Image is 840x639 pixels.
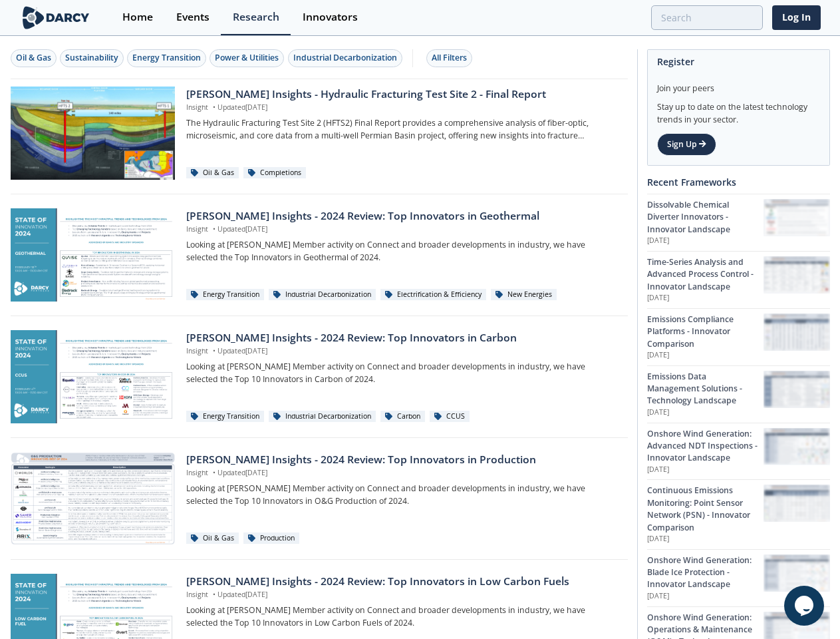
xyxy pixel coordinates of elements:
div: Oil & Gas [186,167,239,179]
p: [DATE] [647,350,764,361]
div: Events [176,12,210,23]
p: [DATE] [647,591,764,602]
div: Power & Utilities [215,52,279,64]
span: • [210,468,217,477]
p: Insight Updated [DATE] [186,224,618,235]
div: Oil & Gas [186,532,239,544]
div: Onshore Wind Generation: Blade Ice Protection - Innovator Landscape [647,554,764,591]
p: Insight Updated [DATE] [186,103,618,113]
button: All Filters [426,49,472,67]
button: Sustainability [60,49,124,67]
p: [DATE] [647,293,764,304]
a: Continuous Emissions Monitoring: Point Sensor Network (PSN) - Innovator Comparison [DATE] Continu... [647,479,830,548]
img: logo-wide.svg [20,6,92,29]
div: CCUS [430,411,470,423]
div: [PERSON_NAME] Insights - 2024 Review: Top Innovators in Low Carbon Fuels [186,574,618,590]
div: Continuous Emissions Monitoring: Point Sensor Network (PSN) - Innovator Comparison [647,485,764,534]
span: • [210,590,217,599]
div: Research [233,12,279,23]
p: [DATE] [647,236,764,246]
div: Emissions Compliance Platforms - Innovator Comparison [647,314,764,350]
iframe: chat widget [784,586,827,626]
p: [DATE] [647,465,764,475]
div: Industrial Decarbonization [269,289,376,301]
a: Sign Up [657,133,716,156]
p: The Hydraulic Fracturing Test Site 2 (HFTS2) Final Report provides a comprehensive analysis of fi... [186,117,618,142]
div: Energy Transition [132,52,201,64]
p: Looking at [PERSON_NAME] Member activity on Connect and broader developments in industry, we have... [186,604,618,629]
div: Innovators [303,12,358,23]
div: Completions [243,167,306,179]
div: Sustainability [65,52,118,64]
button: Oil & Gas [11,49,57,67]
a: Darcy Insights - Hydraulic Fracturing Test Site 2 - Final Report preview [PERSON_NAME] Insights -... [11,87,628,180]
button: Energy Transition [127,49,206,67]
p: Looking at [PERSON_NAME] Member activity on Connect and broader developments in industry, we have... [186,483,618,507]
div: Energy Transition [186,289,264,301]
button: Industrial Decarbonization [288,49,402,67]
div: Time-Series Analysis and Advanced Process Control - Innovator Landscape [647,256,764,293]
div: [PERSON_NAME] Insights - 2024 Review: Top Innovators in Carbon [186,330,618,346]
div: Register [657,50,820,73]
div: Electrification & Efficiency [380,289,486,301]
div: New Energies [491,289,557,301]
a: Emissions Data Management Solutions - Technology Landscape [DATE] Emissions Data Management Solut... [647,365,830,423]
span: • [210,224,217,234]
p: [DATE] [647,534,764,544]
span: • [210,346,217,355]
div: Energy Transition [186,411,264,423]
div: [PERSON_NAME] Insights - 2024 Review: Top Innovators in Geothermal [186,208,618,224]
div: Production [243,532,299,544]
div: Stay up to date on the latest technology trends in your sector. [657,95,820,126]
a: Darcy Insights - 2024 Review: Top Innovators in Production preview [PERSON_NAME] Insights - 2024 ... [11,452,628,545]
div: All Filters [432,52,467,64]
a: Darcy Insights - 2024 Review: Top Innovators in Carbon preview [PERSON_NAME] Insights - 2024 Revi... [11,330,628,423]
div: Emissions Data Management Solutions - Technology Landscape [647,371,764,407]
div: Industrial Decarbonization [269,411,376,423]
a: Dissolvable Chemical Diverter Innovators - Innovator Landscape [DATE] Dissolvable Chemical Divert... [647,194,830,251]
a: Onshore Wind Generation: Blade Ice Protection - Innovator Landscape [DATE] Onshore Wind Generatio... [647,549,830,606]
input: Advanced Search [651,5,763,30]
p: Looking at [PERSON_NAME] Member activity on Connect and broader developments in industry, we have... [186,361,618,385]
p: Insight Updated [DATE] [186,346,618,357]
div: Home [122,12,153,23]
a: Onshore Wind Generation: Advanced NDT Inspections - Innovator Landscape [DATE] Onshore Wind Gener... [647,423,830,480]
div: Recent Frameworks [647,170,830,194]
p: Insight Updated [DATE] [186,590,618,600]
span: • [210,103,217,112]
p: Insight Updated [DATE] [186,468,618,479]
div: Carbon [380,411,425,423]
a: Emissions Compliance Platforms - Innovator Comparison [DATE] Emissions Compliance Platforms - Inn... [647,308,830,365]
a: Log In [772,5,821,30]
div: Onshore Wind Generation: Advanced NDT Inspections - Innovator Landscape [647,428,764,465]
p: Looking at [PERSON_NAME] Member activity on Connect and broader developments in industry, we have... [186,239,618,264]
div: Industrial Decarbonization [293,52,397,64]
div: [PERSON_NAME] Insights - Hydraulic Fracturing Test Site 2 - Final Report [186,87,618,103]
div: Join your peers [657,73,820,95]
a: Darcy Insights - 2024 Review: Top Innovators in Geothermal preview [PERSON_NAME] Insights - 2024 ... [11,208,628,302]
div: Oil & Gas [16,52,51,64]
div: [PERSON_NAME] Insights - 2024 Review: Top Innovators in Production [186,452,618,468]
a: Time-Series Analysis and Advanced Process Control - Innovator Landscape [DATE] Time-Series Analys... [647,251,830,308]
p: [DATE] [647,407,764,418]
button: Power & Utilities [210,49,284,67]
div: Dissolvable Chemical Diverter Innovators - Innovator Landscape [647,199,764,236]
